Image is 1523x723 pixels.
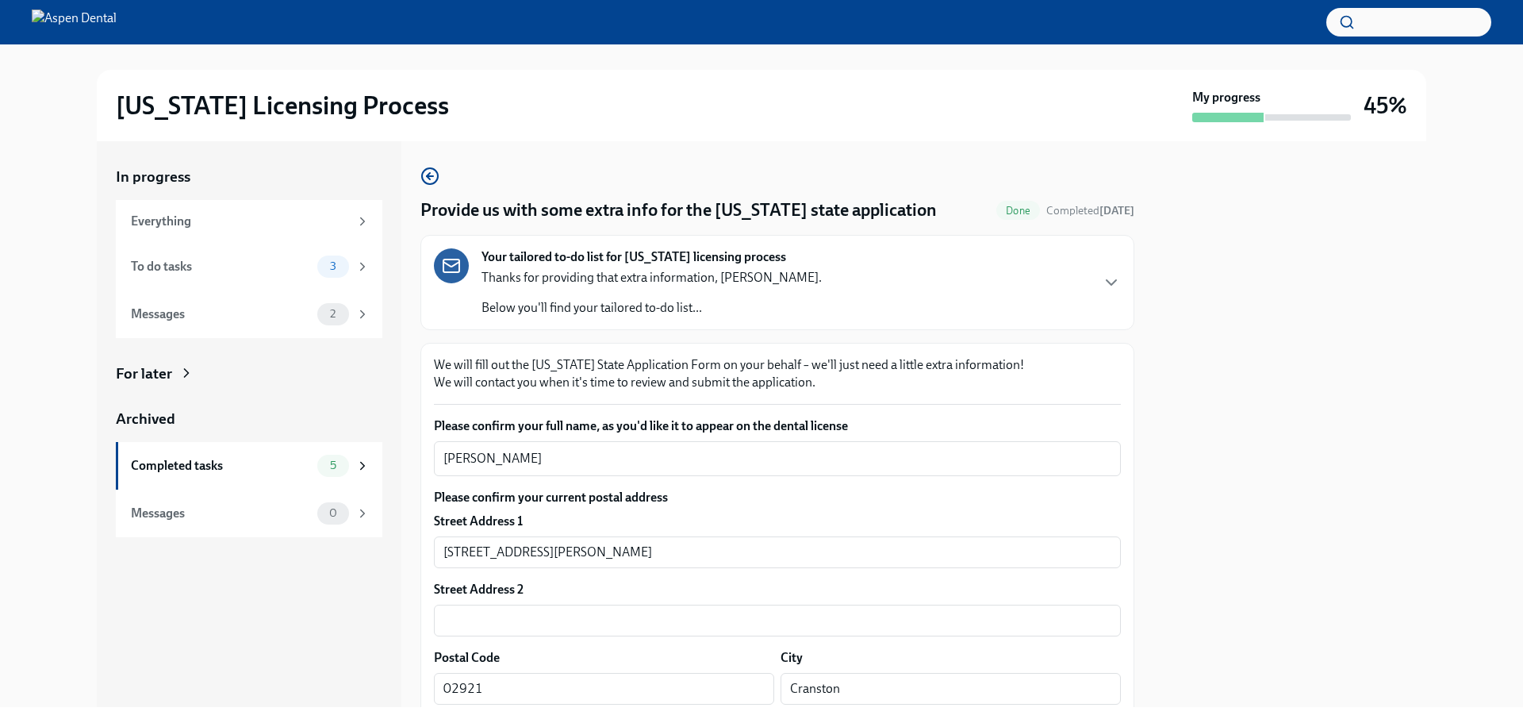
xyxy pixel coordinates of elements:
span: 3 [320,260,346,272]
span: 5 [320,460,346,471]
p: Below you'll find your tailored to-do list... [481,299,822,317]
a: Messages0 [116,490,382,537]
h3: 45% [1364,91,1407,120]
h2: [US_STATE] Licensing Process [116,90,449,121]
a: Completed tasks5 [116,442,382,490]
span: 0 [320,507,347,519]
span: Completed [1046,204,1134,217]
label: Please confirm your current postal address [434,489,1121,506]
a: Everything [116,200,382,243]
strong: [DATE] [1099,204,1134,217]
p: Thanks for providing that extra information, [PERSON_NAME]. [481,269,822,287]
div: For later [116,363,172,384]
label: Street Address 2 [434,581,524,598]
p: We will fill out the [US_STATE] State Application Form on your behalf – we'll just need a little ... [434,356,1121,391]
a: In progress [116,167,382,187]
a: Archived [116,409,382,429]
strong: My progress [1192,89,1260,106]
div: Messages [131,306,311,323]
div: Messages [131,505,311,522]
strong: Your tailored to-do list for [US_STATE] licensing process [481,248,786,266]
span: 2 [320,308,345,320]
label: Postal Code [434,649,500,667]
div: Completed tasks [131,457,311,475]
label: Please confirm your full name, as you'd like it to appear on the dental license [434,417,1121,435]
label: City [781,649,803,667]
div: Everything [131,213,349,230]
h4: Provide us with some extra info for the [US_STATE] state application [420,198,937,222]
img: Aspen Dental [32,10,117,35]
a: For later [116,363,382,384]
label: Street Address 1 [434,513,523,530]
div: To do tasks [131,258,311,275]
a: Messages2 [116,290,382,338]
span: October 6th, 2025 14:20 [1046,203,1134,218]
textarea: [PERSON_NAME] [443,449,1111,468]
a: To do tasks3 [116,243,382,290]
span: Done [996,205,1040,217]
